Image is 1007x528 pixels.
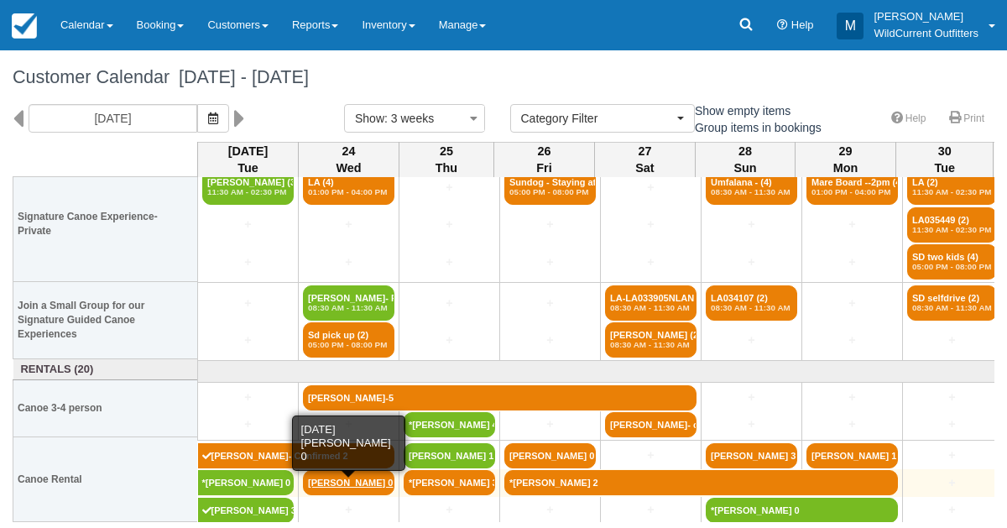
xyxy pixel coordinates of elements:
em: 01:00 PM - 04:00 PM [811,187,893,197]
a: SD selfdrive (2)08:30 AM - 11:30 AM [907,285,997,321]
a: + [202,216,294,233]
em: 08:30 AM - 11:30 AM [308,303,389,313]
a: + [404,332,495,349]
a: Rentals (20) [18,362,194,378]
em: 08:30 AM - 11:30 AM [610,303,691,313]
a: [PERSON_NAME] 1 [806,443,898,468]
a: + [504,416,596,433]
a: Help [881,107,937,131]
a: [PERSON_NAME] 0 [504,443,596,468]
a: [PERSON_NAME] (2)08:30 AM - 11:30 AM [605,322,697,358]
a: Mare Board --2pm (4)01:00 PM - 04:00 PM [806,170,898,205]
a: [PERSON_NAME]- Confirmed 2 [198,443,395,468]
a: + [907,447,997,464]
a: + [706,416,797,433]
a: + [404,216,495,233]
a: *[PERSON_NAME] 0 [198,470,295,495]
a: + [907,474,997,492]
em: 11:30 AM - 02:30 PM [912,225,992,235]
a: [PERSON_NAME] 3 [198,498,295,523]
th: 25 Thu [399,142,494,177]
a: [PERSON_NAME] (3)11:30 AM - 02:30 PM [202,170,294,205]
a: Umfalana - (4)08:30 AM - 11:30 AM [706,170,797,205]
a: + [404,179,495,196]
span: Show empty items [676,104,804,116]
a: + [806,389,898,406]
em: 08:30 AM - 11:30 AM [711,303,792,313]
a: + [706,389,797,406]
a: + [303,416,394,433]
a: + [806,416,898,433]
a: *[PERSON_NAME] 0 [706,498,898,523]
a: *[PERSON_NAME] 4 [404,412,495,437]
span: Show [355,112,384,125]
span: Category Filter [521,110,673,127]
th: 24 Wed [299,142,399,177]
em: 08:30 AM - 11:30 AM [610,340,691,350]
th: Join a Small Group for our Signature Guided Canoe Experiences [13,281,198,358]
a: [PERSON_NAME]-5 [303,385,697,410]
a: + [404,254,495,271]
a: + [706,332,797,349]
a: + [806,332,898,349]
th: Signature Canoe Experience- Private [13,166,198,281]
a: + [504,216,596,233]
a: + [605,216,697,233]
a: *[PERSON_NAME] 2 [504,470,898,495]
th: 28 Sun [695,142,795,177]
th: 30 Tue [895,142,993,177]
span: Help [791,18,814,31]
em: 11:30 AM - 02:30 PM [207,187,289,197]
i: Help [777,20,788,31]
a: Sd pick up (2)05:00 PM - 08:00 PM [303,322,394,358]
a: LA035449 (2)11:30 AM - 02:30 PM [907,207,997,243]
a: + [404,501,495,519]
a: [PERSON_NAME]- con [605,412,697,437]
a: + [806,216,898,233]
a: [PERSON_NAME] 0 [303,470,394,495]
em: 11:30 AM - 02:30 PM [912,187,992,197]
em: 08:30 AM - 11:30 AM [912,303,992,313]
p: [PERSON_NAME] [874,8,978,25]
a: LA-LA033905NLAN - Me (2)08:30 AM - 11:30 AM [605,285,697,321]
span: Group items in bookings [676,121,835,133]
em: 01:00 PM - 04:00 PM [308,187,389,197]
a: SD two kids (4)05:00 PM - 08:00 PM [907,244,997,280]
a: + [504,295,596,312]
a: LA (2)11:30 AM - 02:30 PM [907,170,997,205]
a: + [907,332,997,349]
a: + [303,216,394,233]
em: 08:30 AM - 11:30 AM [711,187,792,197]
em: 05:00 PM - 08:00 PM [308,340,389,350]
a: + [605,179,697,196]
a: + [504,254,596,271]
a: + [605,447,697,464]
p: WildCurrent Outfitters [874,25,978,42]
button: Category Filter [510,104,695,133]
th: Canoe Rental [13,437,198,522]
button: Show: 3 weeks [344,104,485,133]
a: LA034107 (2)08:30 AM - 11:30 AM [706,285,797,321]
a: [PERSON_NAME] 3 [706,443,797,468]
label: Group items in bookings [676,115,832,140]
a: + [706,216,797,233]
a: + [806,254,898,271]
a: Print [939,107,994,131]
a: + [303,501,394,519]
a: + [907,389,997,406]
a: Sundog - Staying at (6)05:00 PM - 08:00 PM [504,170,596,205]
a: + [504,501,596,519]
th: Canoe 3-4 person [13,380,198,437]
span: : 3 weeks [384,112,434,125]
a: + [706,254,797,271]
em: 05:00 PM - 08:00 PM [509,187,591,197]
em: 05:00 PM - 08:00 PM [912,262,992,272]
a: + [907,416,997,433]
a: + [202,416,294,433]
a: + [202,254,294,271]
a: LA (4)01:00 PM - 04:00 PM [303,170,394,205]
a: + [202,295,294,312]
a: + [806,295,898,312]
th: [DATE] Tue [198,142,299,177]
img: checkfront-main-nav-mini-logo.png [12,13,37,39]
